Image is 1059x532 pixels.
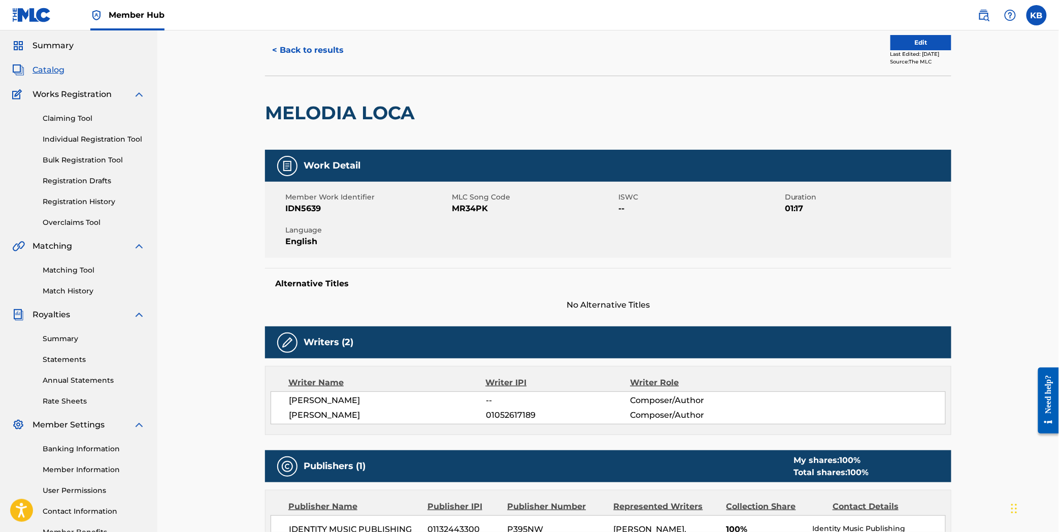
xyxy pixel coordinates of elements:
[32,309,70,321] span: Royalties
[486,409,630,421] span: 01052617189
[793,467,869,479] div: Total shares:
[43,286,145,296] a: Match History
[1000,5,1020,25] div: Help
[833,501,931,513] div: Contact Details
[890,50,951,58] div: Last Edited: [DATE]
[275,279,941,289] h5: Alternative Titles
[90,9,103,21] img: Top Rightsholder
[630,394,762,407] span: Composer/Author
[289,394,486,407] span: [PERSON_NAME]
[43,176,145,186] a: Registration Drafts
[427,501,500,513] div: Publisher IPI
[265,102,420,124] h2: MELODIA LOCA
[630,377,762,389] div: Writer Role
[133,88,145,101] img: expand
[32,64,64,76] span: Catalog
[43,265,145,276] a: Matching Tool
[43,113,145,124] a: Claiming Tool
[974,5,994,25] a: Public Search
[890,35,951,50] button: Edit
[978,9,990,21] img: search
[1004,9,1016,21] img: help
[265,299,951,311] span: No Alternative Titles
[281,160,293,172] img: Work Detail
[43,334,145,344] a: Summary
[890,58,951,65] div: Source: The MLC
[289,409,486,421] span: [PERSON_NAME]
[452,192,616,203] span: MLC Song Code
[452,203,616,215] span: MR34PK
[12,64,24,76] img: Catalog
[507,501,606,513] div: Publisher Number
[43,217,145,228] a: Overclaims Tool
[285,192,449,203] span: Member Work Identifier
[32,40,74,52] span: Summary
[109,9,164,21] span: Member Hub
[614,501,719,513] div: Represented Writers
[265,38,351,63] button: < Back to results
[43,485,145,496] a: User Permissions
[43,134,145,145] a: Individual Registration Tool
[12,240,25,252] img: Matching
[32,88,112,101] span: Works Registration
[12,419,24,431] img: Member Settings
[618,192,782,203] span: ISWC
[43,155,145,165] a: Bulk Registration Tool
[1031,360,1059,442] iframe: Resource Center
[486,377,631,389] div: Writer IPI
[785,203,949,215] span: 01:17
[12,40,74,52] a: SummarySummary
[43,506,145,517] a: Contact Information
[32,240,72,252] span: Matching
[285,225,449,236] span: Language
[1011,493,1017,524] div: Drag
[43,396,145,407] a: Rate Sheets
[618,203,782,215] span: --
[785,192,949,203] span: Duration
[288,501,420,513] div: Publisher Name
[285,236,449,248] span: English
[726,501,825,513] div: Collection Share
[630,409,762,421] span: Composer/Author
[281,337,293,349] img: Writers
[32,419,105,431] span: Member Settings
[12,64,64,76] a: CatalogCatalog
[12,40,24,52] img: Summary
[285,203,449,215] span: IDN5639
[304,460,366,472] h5: Publishers (1)
[43,444,145,454] a: Banking Information
[133,309,145,321] img: expand
[304,160,360,172] h5: Work Detail
[12,309,24,321] img: Royalties
[133,240,145,252] img: expand
[304,337,353,348] h5: Writers (2)
[847,468,869,477] span: 100 %
[1027,5,1047,25] div: User Menu
[288,377,486,389] div: Writer Name
[793,454,869,467] div: My shares:
[12,88,25,101] img: Works Registration
[12,8,51,22] img: MLC Logo
[281,460,293,473] img: Publishers
[43,375,145,386] a: Annual Statements
[133,419,145,431] img: expand
[43,196,145,207] a: Registration History
[486,394,630,407] span: --
[839,455,861,465] span: 100 %
[43,464,145,475] a: Member Information
[43,354,145,365] a: Statements
[1008,483,1059,532] iframe: Chat Widget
